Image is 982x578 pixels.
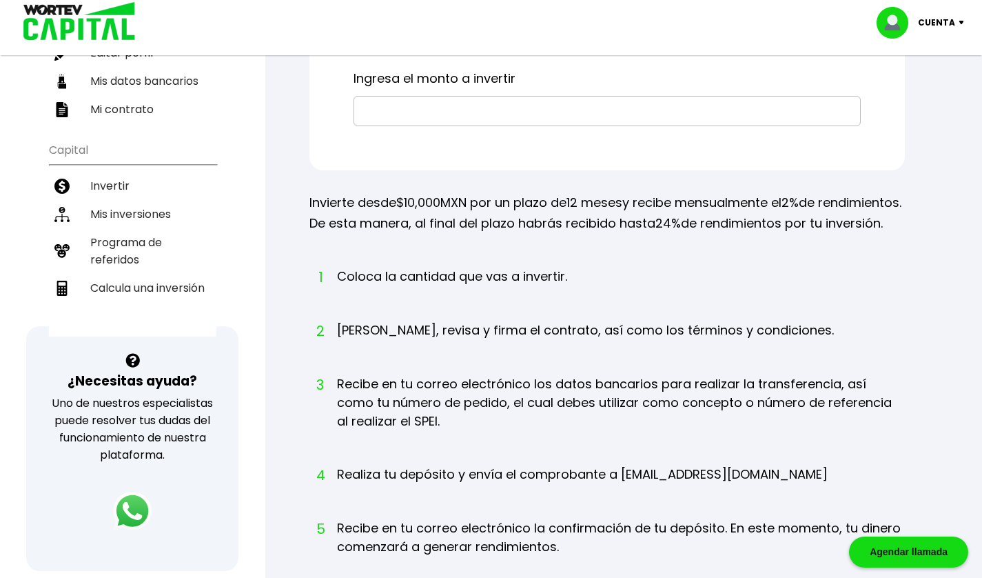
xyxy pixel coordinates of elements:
img: calculadora-icon.17d418c4.svg [54,281,70,296]
span: 2% [781,194,799,211]
img: invertir-icon.b3b967d7.svg [54,179,70,194]
span: 5 [316,519,323,539]
img: icon-down [955,21,974,25]
a: Mis inversiones [49,200,216,228]
ul: Capital [49,134,216,337]
img: recomiendanos-icon.9b8e9327.svg [54,243,70,259]
span: 12 meses [566,194,622,211]
span: 3 [316,375,323,395]
span: 1 [316,267,323,288]
span: $10,000 [396,194,440,211]
a: Mis datos bancarios [49,67,216,95]
h3: ¿Necesitas ayuda? [68,371,197,391]
div: Agendar llamada [849,537,968,568]
img: contrato-icon.f2db500c.svg [54,102,70,117]
a: Mi contrato [49,95,216,123]
img: datos-icon.10cf9172.svg [54,74,70,89]
p: Invierte desde MXN por un plazo de y recibe mensualmente el de rendimientos. De esta manera, al f... [309,192,905,234]
a: Calcula una inversión [49,274,216,302]
p: Uno de nuestros especialistas puede resolver tus dudas del funcionamiento de nuestra plataforma. [44,395,221,464]
span: 4 [316,465,323,486]
img: inversiones-icon.6695dc30.svg [54,207,70,222]
p: Ingresa el monto a invertir [354,68,861,89]
ul: Perfil [49,1,216,123]
img: logos_whatsapp-icon.242b2217.svg [113,492,152,530]
p: Cuenta [918,12,955,33]
a: Invertir [49,172,216,200]
li: Realiza tu depósito y envía el comprobante a [EMAIL_ADDRESS][DOMAIN_NAME] [337,465,828,510]
span: 24% [655,215,681,232]
a: Programa de referidos [49,228,216,274]
li: [PERSON_NAME], revisa y firma el contrato, así como los términos y condiciones. [337,321,834,366]
span: 2 [316,321,323,341]
li: Coloca la cantidad que vas a invertir. [337,267,567,312]
li: Recibe en tu correo electrónico los datos bancarios para realizar la transferencia, así como tu n... [337,375,905,457]
img: profile-image [877,7,918,39]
